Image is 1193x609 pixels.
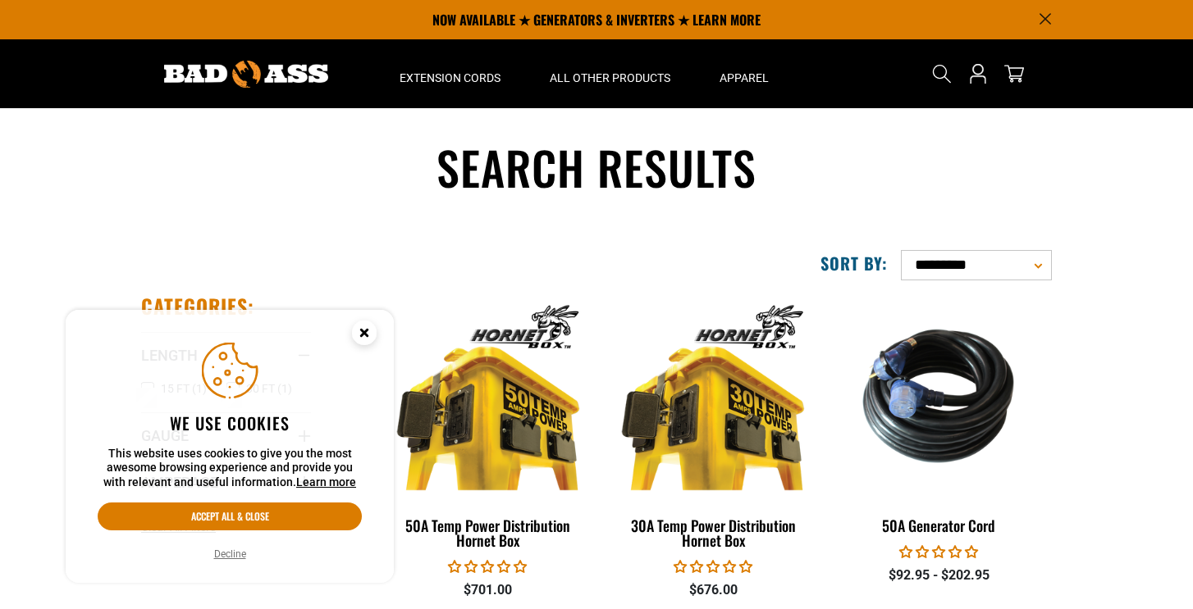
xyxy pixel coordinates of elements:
a: 50A Generator Cord 50A Generator Cord [839,293,1040,543]
span: Extension Cords [400,70,501,85]
summary: All Other Products [525,39,695,108]
div: $701.00 [387,580,588,600]
span: 0.00 stars [448,559,527,575]
summary: Extension Cords [375,39,525,108]
a: Learn more [296,475,356,489]
span: 0.00 stars [674,559,752,575]
img: 50A Generator Cord [835,302,1042,490]
a: 50A Temp Power Distribution Hornet Box 50A Temp Power Distribution Hornet Box [387,293,588,557]
div: 50A Generator Cord [839,518,1040,533]
img: 30A Temp Power Distribution Hornet Box [610,302,816,490]
h2: We use cookies [98,412,362,434]
summary: Apparel [695,39,793,108]
button: Accept all & close [98,502,362,530]
div: 50A Temp Power Distribution Hornet Box [387,518,588,548]
a: 30A Temp Power Distribution Hornet Box 30A Temp Power Distribution Hornet Box [613,293,814,557]
span: All Other Products [550,70,670,85]
button: Decline [209,546,251,562]
h1: Search results [141,138,1052,198]
span: Apparel [720,70,769,85]
span: 0.00 stars [899,544,978,560]
label: Sort by: [820,252,888,274]
div: $92.95 - $202.95 [839,566,1040,585]
aside: Cookie Consent [66,310,394,584]
p: This website uses cookies to give you the most awesome browsing experience and provide you with r... [98,447,362,490]
h2: Categories: [141,293,254,319]
div: 30A Temp Power Distribution Hornet Box [613,518,814,548]
img: 50A Temp Power Distribution Hornet Box [385,302,592,490]
img: Bad Ass Extension Cords [164,61,328,88]
div: $676.00 [613,580,814,600]
summary: Search [929,61,955,87]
